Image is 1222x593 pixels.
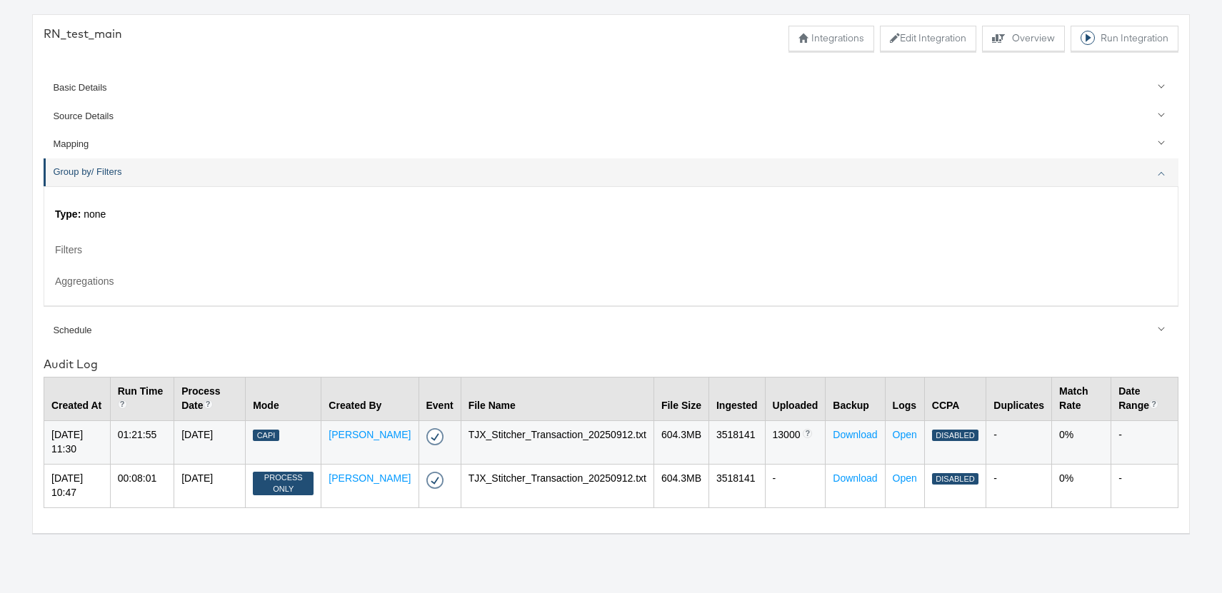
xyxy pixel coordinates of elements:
[110,420,174,464] td: 01:21:55
[833,472,877,484] a: Download
[55,208,1167,222] p: none
[174,464,246,507] td: [DATE]
[765,464,826,507] td: -
[653,464,708,507] td: 604.3 MB
[44,420,111,464] td: [DATE] 11:30
[826,377,885,421] th: Backup
[1052,377,1111,421] th: Match Rate
[329,472,411,484] a: [PERSON_NAME]
[55,275,1167,289] label: Aggregations
[44,316,1178,344] a: Schedule
[708,464,765,507] td: 3518141
[788,26,874,51] button: Integrations
[44,464,111,507] td: [DATE] 10:47
[321,377,419,421] th: Created By
[708,377,765,421] th: Ingested
[329,429,411,440] a: [PERSON_NAME]
[1111,464,1178,507] td: -
[765,377,826,421] th: Uploaded
[253,430,279,442] div: Capi
[1111,377,1178,421] th: Date Range
[893,472,917,484] a: Open
[833,429,877,440] a: Download
[44,102,1178,130] a: Source Details
[44,356,1178,372] div: Audit Log
[44,74,1178,102] a: Basic Details
[44,158,1178,186] a: Group by/ Filters
[653,420,708,464] td: 604.3 MB
[932,473,978,485] div: Disabled
[44,26,122,42] div: RN_test_main
[55,243,1167,258] label: Filters
[53,138,1171,151] div: Mapping
[53,110,1171,123] div: Source Details
[1052,420,1111,464] td: 0%
[893,429,917,440] a: Open
[53,166,1171,179] div: Group by/ Filters
[419,377,461,421] th: Event
[986,464,1052,507] td: -
[653,377,708,421] th: File Size
[174,420,246,464] td: [DATE]
[53,81,1171,95] div: Basic Details
[55,208,81,220] strong: Type:
[986,377,1052,421] th: Duplicates
[44,186,1178,305] div: Group by/ Filters
[110,377,174,421] th: Run Time
[246,377,321,421] th: Mode
[461,377,653,421] th: File Name
[765,420,826,464] td: 13000
[44,131,1178,158] a: Mapping
[1052,464,1111,507] td: 0%
[53,324,1171,338] div: Schedule
[253,472,314,495] div: Process Only
[986,420,1052,464] td: -
[924,377,986,421] th: CCPA
[880,26,976,51] button: Edit Integration
[110,464,174,507] td: 00:08:01
[461,464,653,507] td: TJX_Stitcher_Transaction_20250912.txt
[44,377,111,421] th: Created At
[1071,26,1178,51] button: Run Integration
[982,26,1065,51] button: Overview
[932,430,978,442] div: Disabled
[461,420,653,464] td: TJX_Stitcher_Transaction_20250912.txt
[885,377,924,421] th: Logs
[1111,420,1178,464] td: -
[174,377,246,421] th: Process Date
[708,420,765,464] td: 3518141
